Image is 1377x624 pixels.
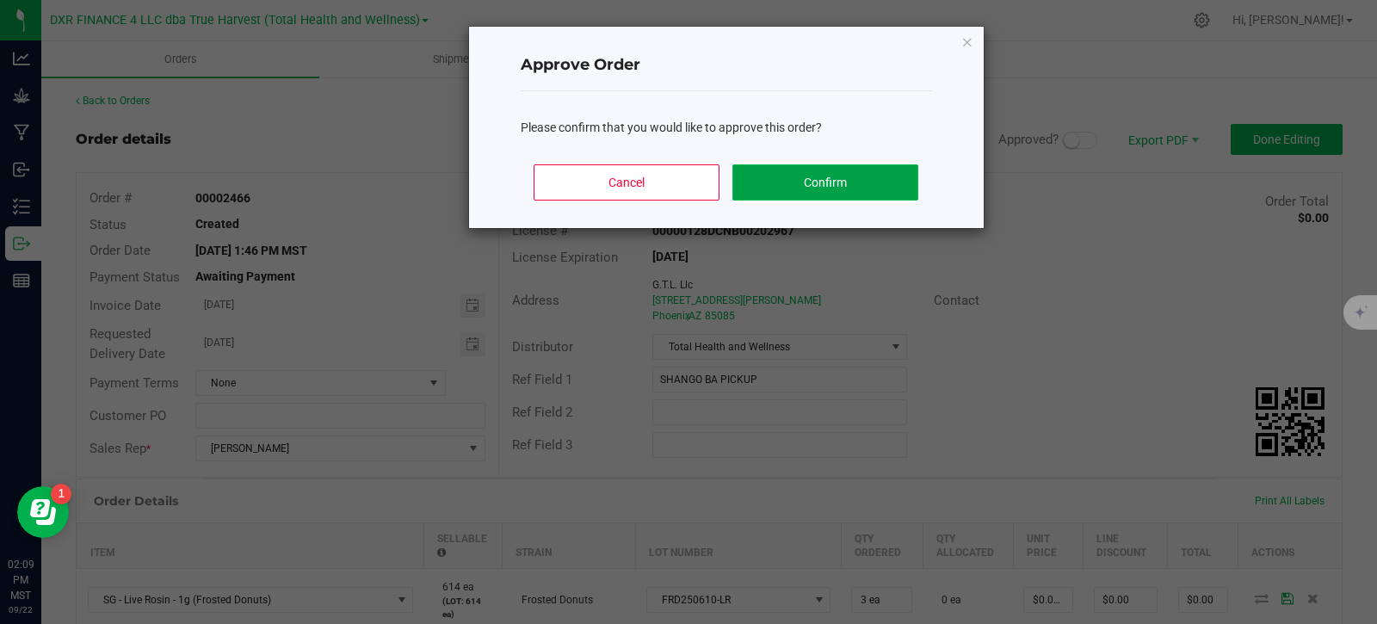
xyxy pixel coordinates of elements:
[521,119,932,137] div: Please confirm that you would like to approve this order?
[521,54,932,77] h4: Approve Order
[17,486,69,538] iframe: Resource center
[732,164,917,201] button: Confirm
[51,484,71,504] iframe: Resource center unread badge
[534,164,719,201] button: Cancel
[961,31,973,52] button: Close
